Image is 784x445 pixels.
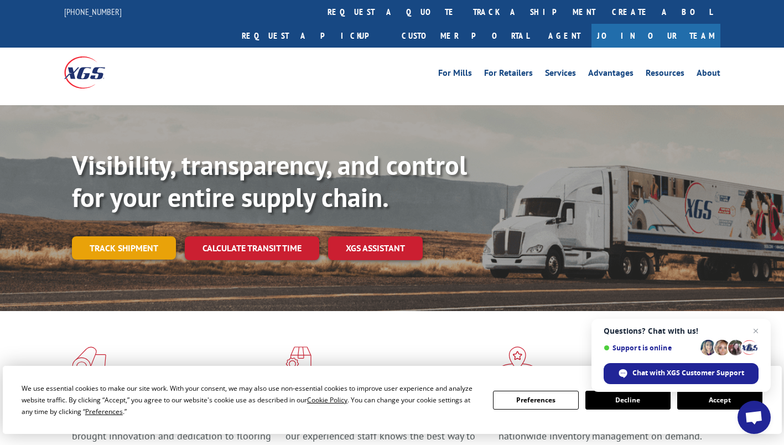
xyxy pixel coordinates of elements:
a: Join Our Team [591,24,720,48]
img: xgs-icon-total-supply-chain-intelligence-red [72,346,106,375]
button: Preferences [493,391,578,410]
img: xgs-icon-flagship-distribution-model-red [499,346,537,375]
span: Preferences [85,407,123,416]
a: Resources [646,69,684,81]
button: Decline [585,391,671,410]
span: Cookie Policy [307,395,347,405]
a: Calculate transit time [185,236,319,260]
a: Services [545,69,576,81]
a: [PHONE_NUMBER] [64,6,122,17]
a: Track shipment [72,236,176,260]
b: Visibility, transparency, and control for your entire supply chain. [72,148,467,214]
span: Support is online [604,344,697,352]
a: Request a pickup [233,24,393,48]
a: XGS ASSISTANT [328,236,423,260]
button: Accept [677,391,762,410]
a: Open chat [738,401,771,434]
span: Chat with XGS Customer Support [604,363,759,384]
div: Cookie Consent Prompt [3,366,782,434]
span: Questions? Chat with us! [604,327,759,335]
a: For Mills [438,69,472,81]
span: Chat with XGS Customer Support [632,368,744,378]
a: About [697,69,720,81]
div: We use essential cookies to make our site work. With your consent, we may also use non-essential ... [22,382,480,417]
a: Customer Portal [393,24,537,48]
img: xgs-icon-focused-on-flooring-red [285,346,311,375]
a: For Retailers [484,69,533,81]
a: Agent [537,24,591,48]
a: Advantages [588,69,634,81]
